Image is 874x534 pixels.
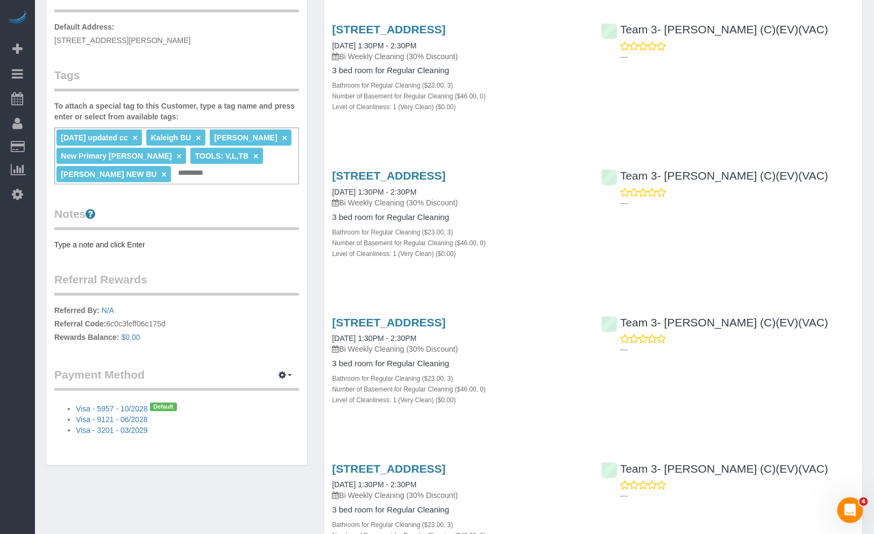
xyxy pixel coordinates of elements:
[620,198,855,209] p: ---
[195,152,249,160] span: TOOLS: V,L,TB
[54,239,299,250] pre: Type a note and click Enter
[332,250,456,258] small: Level of Cleanliness: 1 (Very Clean) ($0.00)
[76,404,148,413] a: Visa - 5957 - 10/2028
[332,197,586,208] p: Bi Weekly Cleaning (30% Discount)
[54,22,115,32] label: Default Address:
[837,497,863,523] iframe: Intercom live chat
[76,415,148,424] a: Visa - 9121 - 06/2028
[620,490,855,501] p: ---
[214,133,277,142] span: [PERSON_NAME]
[332,521,453,529] small: Bathroom for Regular Cleaning ($23.00, 3)
[54,272,299,296] legend: Referral Rewards
[76,426,148,435] a: Visa - 3201 - 03/2029
[332,359,586,368] h4: 3 bed room for Regular Cleaning
[122,333,140,341] a: $0.00
[54,318,106,329] label: Referral Code:
[161,170,166,179] a: ×
[332,41,417,50] a: [DATE] 1:30PM - 2:30PM
[332,66,586,75] h4: 3 bed room for Regular Cleaning
[150,403,177,411] span: Default
[601,316,828,329] a: Team 3- [PERSON_NAME] (C)(EV)(VAC)
[54,305,100,316] label: Referred By:
[859,497,868,506] span: 4
[332,103,456,111] small: Level of Cleanliness: 1 (Very Clean) ($0.00)
[54,36,191,45] span: [STREET_ADDRESS][PERSON_NAME]
[54,332,119,343] label: Rewards Balance:
[151,133,191,142] span: Kaleigh BU
[61,152,172,160] span: New Primary [PERSON_NAME]
[54,367,299,391] legend: Payment Method
[332,386,486,393] small: Number of Basement for Regular Cleaning ($46.00, 0)
[6,11,28,26] img: Automaid Logo
[332,480,417,489] a: [DATE] 1:30PM - 2:30PM
[332,82,453,89] small: Bathroom for Regular Cleaning ($23.00, 3)
[332,462,446,475] a: [STREET_ADDRESS]
[601,169,828,182] a: Team 3- [PERSON_NAME] (C)(EV)(VAC)
[61,170,157,179] span: [PERSON_NAME] NEW BU
[620,52,855,62] p: ---
[54,206,299,230] legend: Notes
[332,92,486,100] small: Number of Basement for Regular Cleaning ($46.00, 0)
[332,505,586,515] h4: 3 bed room for Regular Cleaning
[54,101,299,122] label: To attach a special tag to this Customer, type a tag name and press enter or select from availabl...
[620,344,855,355] p: ---
[332,229,453,236] small: Bathroom for Regular Cleaning ($23.00, 3)
[332,169,446,182] a: [STREET_ADDRESS]
[253,152,258,161] a: ×
[61,133,127,142] span: [DATE] updated cc
[601,23,828,35] a: Team 3- [PERSON_NAME] (C)(EV)(VAC)
[332,375,453,382] small: Bathroom for Regular Cleaning ($23.00, 3)
[102,306,114,315] a: N/A
[54,305,299,345] p: 6c0c3feff06c175d
[332,490,586,501] p: Bi Weekly Cleaning (30% Discount)
[196,133,201,143] a: ×
[601,462,828,475] a: Team 3- [PERSON_NAME] (C)(EV)(VAC)
[332,334,417,343] a: [DATE] 1:30PM - 2:30PM
[332,213,586,222] h4: 3 bed room for Regular Cleaning
[54,67,299,91] legend: Tags
[332,239,486,247] small: Number of Basement for Regular Cleaning ($46.00, 0)
[332,51,586,62] p: Bi Weekly Cleaning (30% Discount)
[332,23,446,35] a: [STREET_ADDRESS]
[282,133,287,143] a: ×
[332,316,446,329] a: [STREET_ADDRESS]
[332,344,586,354] p: Bi Weekly Cleaning (30% Discount)
[332,396,456,404] small: Level of Cleanliness: 1 (Very Clean) ($0.00)
[132,133,137,143] a: ×
[332,188,417,196] a: [DATE] 1:30PM - 2:30PM
[176,152,181,161] a: ×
